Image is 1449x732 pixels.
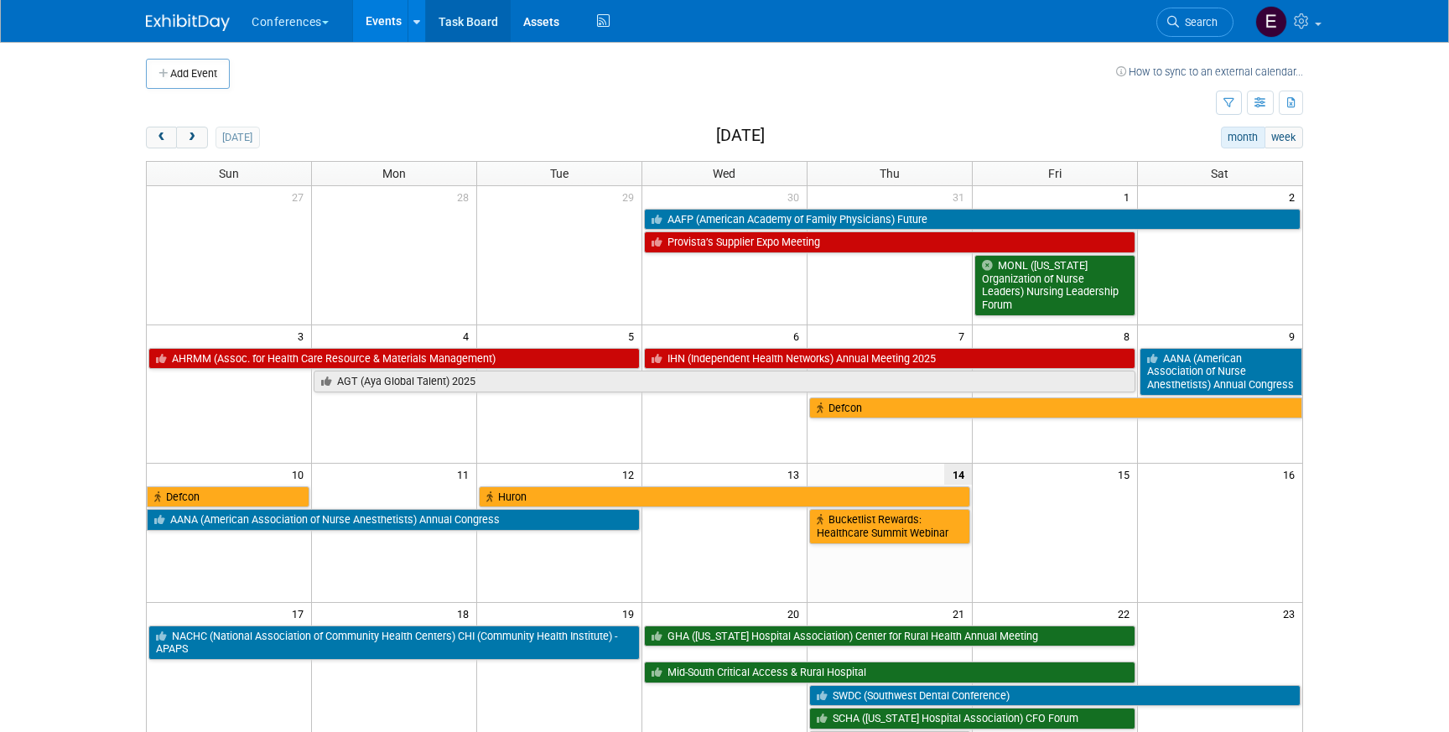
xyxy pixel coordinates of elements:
a: Bucketlist Rewards: Healthcare Summit Webinar [809,509,970,543]
button: Add Event [146,59,230,89]
button: week [1265,127,1303,148]
span: 15 [1116,464,1137,485]
span: 9 [1287,325,1302,346]
span: 5 [626,325,641,346]
button: next [176,127,207,148]
button: [DATE] [216,127,260,148]
span: Sun [219,167,239,180]
span: 7 [957,325,972,346]
span: 29 [621,186,641,207]
span: Sat [1211,167,1228,180]
img: ExhibitDay [146,14,230,31]
span: 8 [1122,325,1137,346]
span: 6 [792,325,807,346]
span: Wed [713,167,735,180]
span: 12 [621,464,641,485]
span: Thu [880,167,900,180]
a: Mid-South Critical Access & Rural Hospital [644,662,1135,683]
span: 13 [786,464,807,485]
span: 23 [1281,603,1302,624]
span: 3 [296,325,311,346]
span: 17 [290,603,311,624]
span: 16 [1281,464,1302,485]
span: 10 [290,464,311,485]
span: 22 [1116,603,1137,624]
span: Fri [1048,167,1062,180]
a: SCHA ([US_STATE] Hospital Association) CFO Forum [809,708,1135,729]
a: How to sync to an external calendar... [1116,65,1303,78]
button: prev [146,127,177,148]
a: SWDC (Southwest Dental Conference) [809,685,1301,707]
a: AAFP (American Academy of Family Physicians) Future [644,209,1301,231]
a: Search [1156,8,1233,37]
a: Defcon [147,486,309,508]
span: 28 [455,186,476,207]
span: 11 [455,464,476,485]
span: 19 [621,603,641,624]
span: 1 [1122,186,1137,207]
h2: [DATE] [716,127,765,145]
a: AANA (American Association of Nurse Anesthetists) Annual Congress [1140,348,1302,396]
span: 31 [951,186,972,207]
span: 21 [951,603,972,624]
a: IHN (Independent Health Networks) Annual Meeting 2025 [644,348,1135,370]
span: 30 [786,186,807,207]
a: AGT (Aya Global Talent) 2025 [314,371,1135,392]
a: MONL ([US_STATE] Organization of Nurse Leaders) Nursing Leadership Forum [974,255,1135,316]
span: 20 [786,603,807,624]
span: 18 [455,603,476,624]
button: month [1221,127,1265,148]
span: 2 [1287,186,1302,207]
span: Search [1179,16,1218,29]
a: AHRMM (Assoc. for Health Care Resource & Materials Management) [148,348,640,370]
a: NACHC (National Association of Community Health Centers) CHI (Community Health Institute) - APAPS [148,626,640,660]
a: AANA (American Association of Nurse Anesthetists) Annual Congress [147,509,640,531]
span: 14 [944,464,972,485]
a: Huron [479,486,970,508]
span: 4 [461,325,476,346]
img: Erin Anderson [1255,6,1287,38]
a: GHA ([US_STATE] Hospital Association) Center for Rural Health Annual Meeting [644,626,1135,647]
span: Mon [382,167,406,180]
a: Defcon [809,397,1302,419]
span: Tue [550,167,569,180]
a: Provista’s Supplier Expo Meeting [644,231,1135,253]
span: 27 [290,186,311,207]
